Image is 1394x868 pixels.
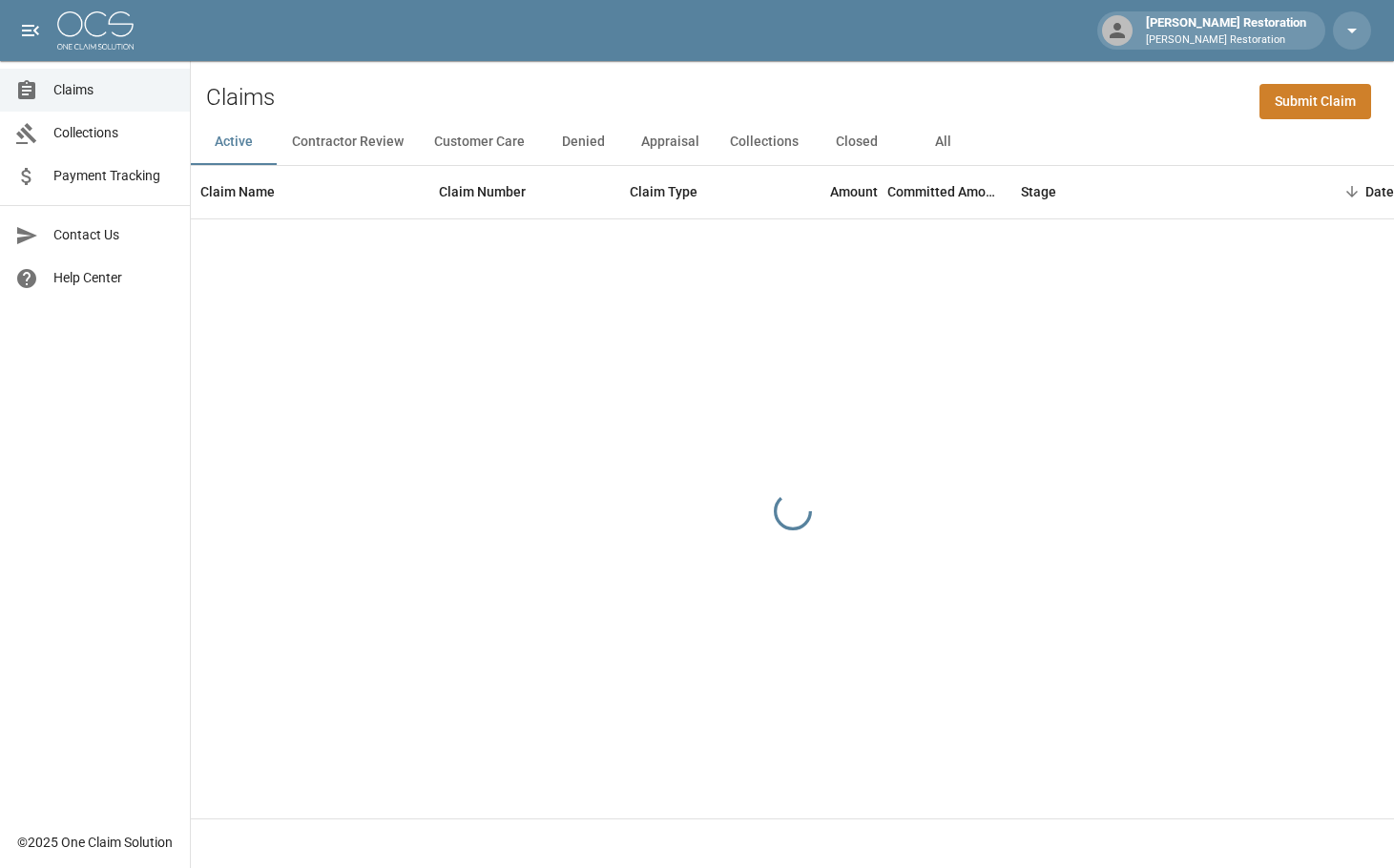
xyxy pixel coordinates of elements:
p: [PERSON_NAME] Restoration [1146,32,1306,49]
a: Submit Claim [1259,84,1371,119]
button: Denied [540,119,626,165]
div: Stage [1021,165,1056,218]
button: open drawer [11,11,50,50]
span: Claims [53,80,175,100]
div: Committed Amount [887,165,1002,218]
button: Sort [1339,178,1365,205]
div: Amount [763,165,887,218]
span: Payment Tracking [53,166,175,186]
div: Claim Name [200,165,275,218]
div: dynamic tabs [191,119,1394,165]
div: Claim Type [630,165,697,218]
div: Committed Amount [887,165,1011,218]
h2: Claims [206,84,275,112]
button: Customer Care [419,119,540,165]
div: Claim Type [620,165,763,218]
img: ocs-logo-white-transparent.png [57,11,134,50]
button: Appraisal [626,119,715,165]
div: Claim Name [191,165,429,218]
div: [PERSON_NAME] Restoration [1138,13,1314,48]
div: © 2025 One Claim Solution [17,833,173,852]
div: Claim Number [429,165,620,218]
div: Claim Number [439,165,526,218]
button: Collections [715,119,814,165]
span: Collections [53,123,175,143]
button: Contractor Review [277,119,419,165]
div: Stage [1011,165,1298,218]
button: Closed [814,119,900,165]
span: Contact Us [53,225,175,245]
div: Amount [830,165,878,218]
button: All [900,119,986,165]
button: Active [191,119,277,165]
span: Help Center [53,268,175,288]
